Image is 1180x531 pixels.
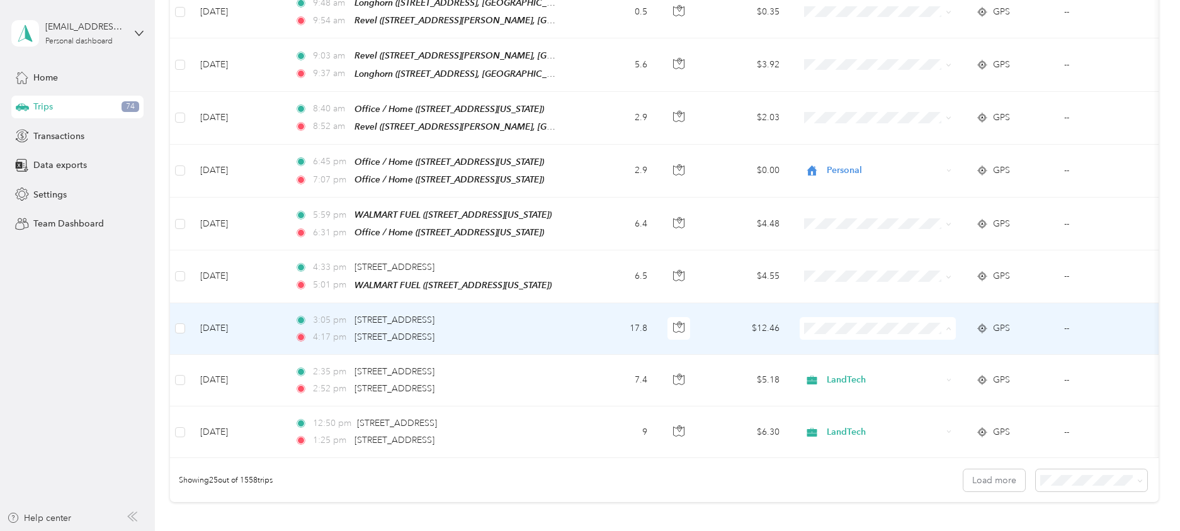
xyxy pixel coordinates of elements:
[355,435,434,445] span: [STREET_ADDRESS]
[355,366,434,377] span: [STREET_ADDRESS]
[355,262,434,272] span: [STREET_ADDRESS]
[574,198,657,250] td: 6.4
[355,332,434,342] span: [STREET_ADDRESS]
[1054,92,1169,145] td: --
[1109,461,1180,531] iframe: Everlance-gr Chat Button Frame
[1054,303,1169,355] td: --
[1054,406,1169,458] td: --
[701,92,790,145] td: $2.03
[355,104,544,114] span: Office / Home ([STREET_ADDRESS][US_STATE])
[355,157,544,167] span: Office / Home ([STREET_ADDRESS][US_STATE])
[313,102,349,116] span: 8:40 am
[701,250,790,303] td: $4.55
[313,120,349,133] span: 8:52 am
[190,198,285,250] td: [DATE]
[313,313,349,327] span: 3:05 pm
[355,69,622,79] span: Longhorn ([STREET_ADDRESS], [GEOGRAPHIC_DATA], [US_STATE])
[1054,145,1169,198] td: --
[355,174,544,184] span: Office / Home ([STREET_ADDRESS][US_STATE])
[45,20,124,33] div: [EMAIL_ADDRESS][DOMAIN_NAME]
[993,5,1010,19] span: GPS
[355,210,552,220] span: WALMART FUEL ([STREET_ADDRESS][US_STATE])
[574,92,657,145] td: 2.9
[313,382,349,396] span: 2:52 pm
[33,71,58,84] span: Home
[574,406,657,458] td: 9
[355,280,552,290] span: WALMART FUEL ([STREET_ADDRESS][US_STATE])
[355,227,544,237] span: Office / Home ([STREET_ADDRESS][US_STATE])
[33,130,84,143] span: Transactions
[1054,198,1169,250] td: --
[993,58,1010,72] span: GPS
[993,164,1010,177] span: GPS
[574,355,657,406] td: 7.4
[33,100,53,113] span: Trips
[190,303,285,355] td: [DATE]
[313,67,349,81] span: 9:37 am
[190,38,285,91] td: [DATE]
[355,121,678,132] span: Revel ([STREET_ADDRESS][PERSON_NAME], [GEOGRAPHIC_DATA], [US_STATE])
[313,433,349,447] span: 1:25 pm
[313,260,349,274] span: 4:33 pm
[963,469,1025,491] button: Load more
[701,198,790,250] td: $4.48
[33,159,87,172] span: Data exports
[355,383,434,394] span: [STREET_ADDRESS]
[313,365,349,379] span: 2:35 pm
[993,111,1010,125] span: GPS
[993,373,1010,387] span: GPS
[355,315,434,325] span: [STREET_ADDRESS]
[190,145,285,198] td: [DATE]
[701,38,790,91] td: $3.92
[313,416,351,430] span: 12:50 pm
[190,406,285,458] td: [DATE]
[574,250,657,303] td: 6.5
[355,50,678,61] span: Revel ([STREET_ADDRESS][PERSON_NAME], [GEOGRAPHIC_DATA], [US_STATE])
[313,330,349,344] span: 4:17 pm
[313,49,349,63] span: 9:03 am
[190,250,285,303] td: [DATE]
[190,355,285,406] td: [DATE]
[190,92,285,145] td: [DATE]
[574,38,657,91] td: 5.6
[993,321,1010,335] span: GPS
[827,164,942,177] span: Personal
[313,278,349,292] span: 5:01 pm
[701,406,790,458] td: $6.30
[701,355,790,406] td: $5.18
[313,226,349,240] span: 6:31 pm
[1054,38,1169,91] td: --
[313,155,349,169] span: 6:45 pm
[993,269,1010,283] span: GPS
[1054,355,1169,406] td: --
[993,217,1010,231] span: GPS
[170,475,273,486] span: Showing 25 out of 1558 trips
[574,145,657,198] td: 2.9
[313,14,349,28] span: 9:54 am
[1054,250,1169,303] td: --
[313,173,349,187] span: 7:07 pm
[7,511,71,525] button: Help center
[574,303,657,355] td: 17.8
[122,101,139,113] span: 74
[33,188,67,201] span: Settings
[357,418,437,428] span: [STREET_ADDRESS]
[701,303,790,355] td: $12.46
[701,145,790,198] td: $0.00
[33,217,104,230] span: Team Dashboard
[355,15,678,26] span: Revel ([STREET_ADDRESS][PERSON_NAME], [GEOGRAPHIC_DATA], [US_STATE])
[993,425,1010,439] span: GPS
[45,38,113,45] div: Personal dashboard
[313,208,349,222] span: 5:59 pm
